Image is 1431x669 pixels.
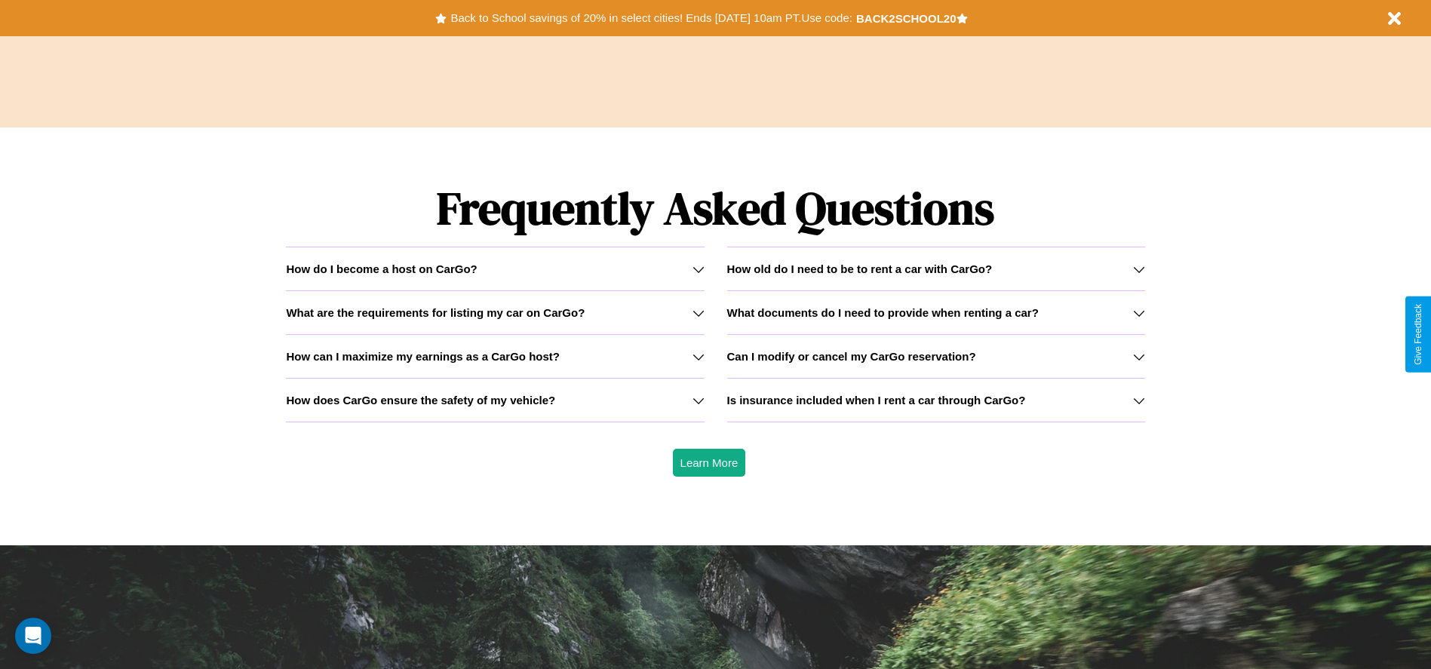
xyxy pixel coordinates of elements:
[856,12,957,25] b: BACK2SCHOOL20
[727,262,993,275] h3: How old do I need to be to rent a car with CarGo?
[727,306,1039,319] h3: What documents do I need to provide when renting a car?
[15,618,51,654] div: Open Intercom Messenger
[286,306,585,319] h3: What are the requirements for listing my car on CarGo?
[286,394,555,407] h3: How does CarGo ensure the safety of my vehicle?
[286,350,560,363] h3: How can I maximize my earnings as a CarGo host?
[286,262,477,275] h3: How do I become a host on CarGo?
[286,170,1144,247] h1: Frequently Asked Questions
[727,350,976,363] h3: Can I modify or cancel my CarGo reservation?
[1413,304,1423,365] div: Give Feedback
[727,394,1026,407] h3: Is insurance included when I rent a car through CarGo?
[673,449,746,477] button: Learn More
[447,8,855,29] button: Back to School savings of 20% in select cities! Ends [DATE] 10am PT.Use code:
